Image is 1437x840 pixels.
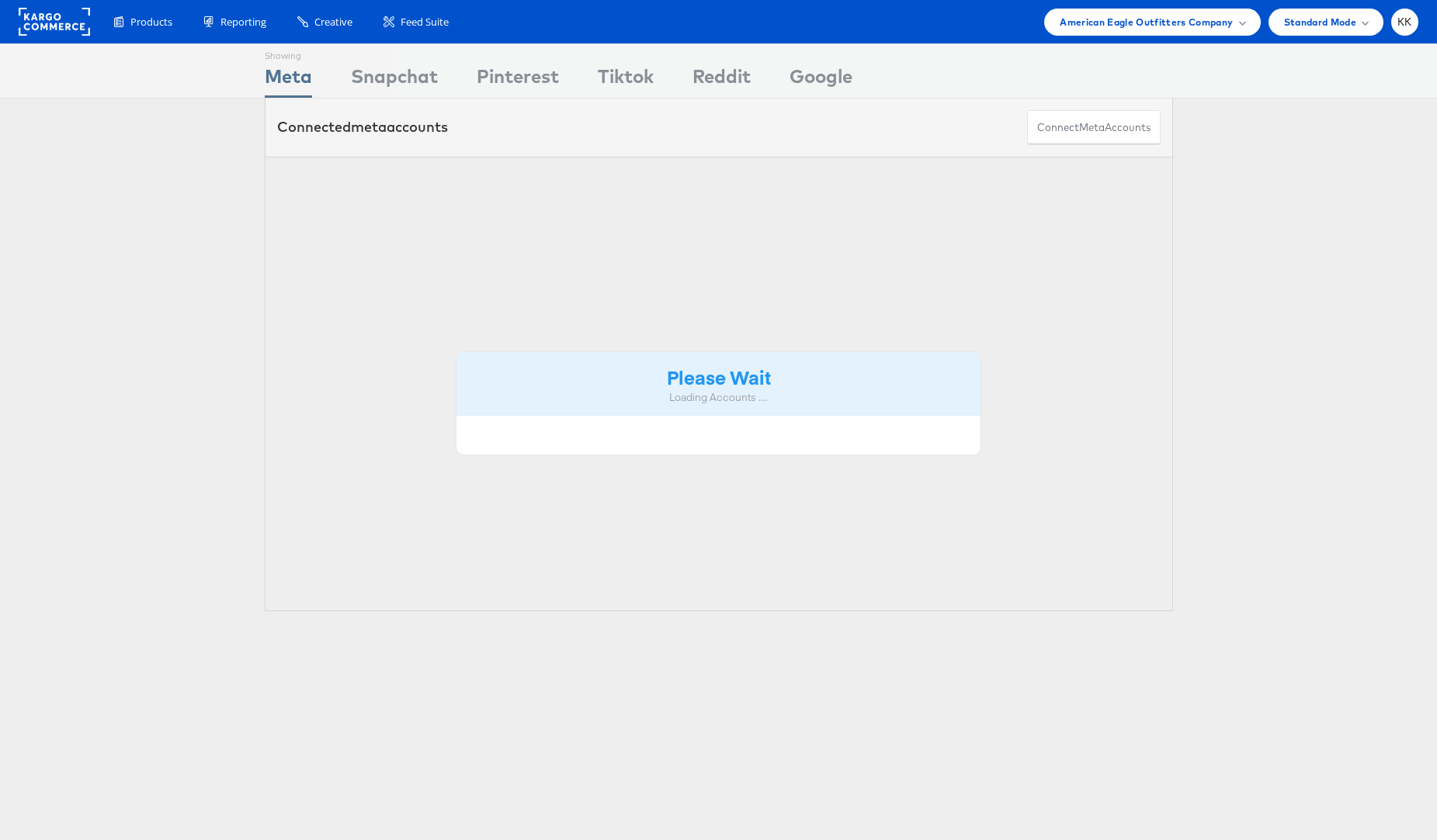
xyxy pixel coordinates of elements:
span: Creative [314,15,352,29]
span: Reporting [220,15,266,29]
span: KK [1397,17,1412,27]
span: meta [1079,120,1105,135]
span: meta [351,118,387,136]
span: American Eagle Outfitters Company [1060,14,1233,30]
button: ConnectmetaAccounts [1027,110,1161,145]
span: Products [130,15,172,29]
div: Google [790,63,852,98]
div: Meta [265,63,312,98]
strong: Please Wait [667,364,771,389]
div: Pinterest [477,63,559,98]
span: Feed Suite [401,15,449,29]
div: Tiktok [598,63,654,98]
div: Showing [265,44,312,63]
div: Loading Accounts .... [468,390,970,405]
div: Connected accounts [277,117,448,137]
div: Snapchat [351,63,438,98]
div: Reddit [692,63,751,98]
span: Standard Mode [1284,14,1356,30]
